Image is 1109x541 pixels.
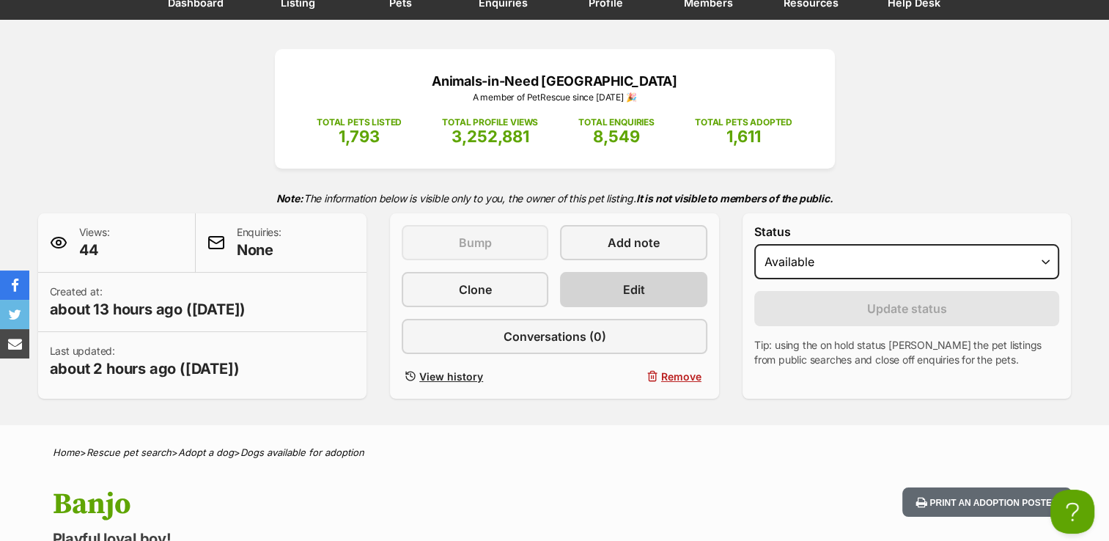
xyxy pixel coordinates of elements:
button: Remove [560,366,707,387]
label: Status [754,225,1060,238]
span: 1,793 [339,127,380,146]
p: TOTAL PROFILE VIEWS [442,116,538,129]
span: Clone [459,281,492,298]
span: Conversations (0) [503,328,605,345]
a: Home [53,446,80,458]
p: TOTAL ENQUIRIES [578,116,654,129]
span: View history [419,369,483,384]
div: > > > [16,447,1094,458]
span: 8,549 [593,127,640,146]
a: Clone [402,272,548,307]
p: Enquiries: [237,225,281,260]
span: None [237,240,281,260]
span: 44 [79,240,110,260]
span: Edit [623,281,645,298]
span: about 13 hours ago ([DATE]) [50,299,246,320]
a: Edit [560,272,707,307]
a: Add note [560,225,707,260]
button: Print an adoption poster [902,487,1071,518]
p: TOTAL PETS LISTED [317,116,402,129]
p: Animals-in-Need [GEOGRAPHIC_DATA] [297,71,813,91]
a: Adopt a dog [178,446,234,458]
p: Views: [79,225,110,260]
span: Update status [867,300,947,317]
span: Bump [459,234,492,251]
p: Tip: using the on hold status [PERSON_NAME] the pet listings from public searches and close off e... [754,338,1060,367]
span: Remove [661,369,701,384]
strong: It is not visible to members of the public. [636,192,833,205]
span: 3,252,881 [452,127,529,146]
button: Update status [754,291,1060,326]
p: The information below is visible only to you, the owner of this pet listing. [38,183,1072,213]
button: Bump [402,225,548,260]
strong: Note: [276,192,303,205]
span: Add note [608,234,660,251]
iframe: Help Scout Beacon - Open [1050,490,1094,534]
p: TOTAL PETS ADOPTED [695,116,792,129]
p: A member of PetRescue since [DATE] 🎉 [297,91,813,104]
span: 1,611 [726,127,761,146]
a: Conversations (0) [402,319,707,354]
p: Last updated: [50,344,240,379]
a: Rescue pet search [86,446,172,458]
p: Created at: [50,284,246,320]
h1: Banjo [53,487,673,521]
span: about 2 hours ago ([DATE]) [50,358,240,379]
a: View history [402,366,548,387]
a: Dogs available for adoption [240,446,364,458]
